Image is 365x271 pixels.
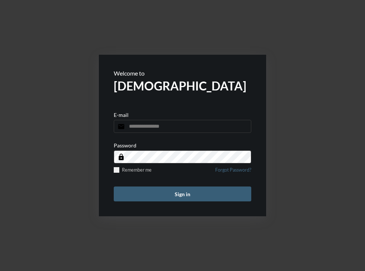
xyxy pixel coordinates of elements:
[215,167,251,177] a: Forgot Password?
[114,112,129,118] p: E-mail
[114,186,251,201] button: Sign in
[114,79,251,93] h2: [DEMOGRAPHIC_DATA]
[114,167,152,173] label: Remember me
[114,70,251,77] p: Welcome to
[114,142,136,149] p: Password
